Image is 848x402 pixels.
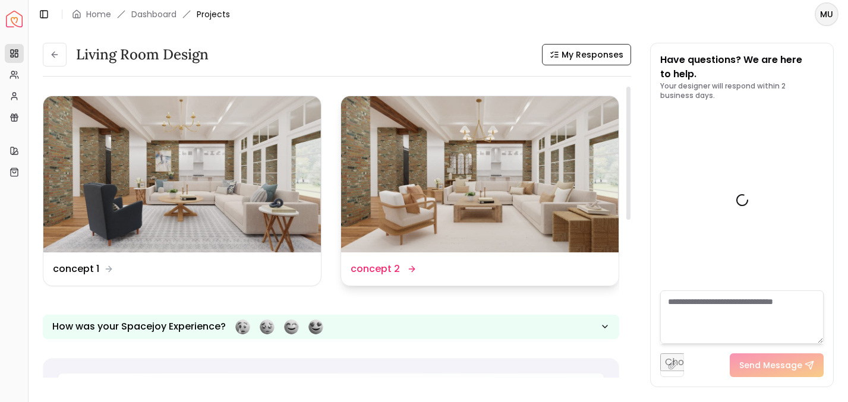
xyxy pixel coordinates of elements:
nav: breadcrumb [72,8,230,20]
a: Dashboard [131,8,176,20]
button: My Responses [542,44,631,65]
button: MU [815,2,838,26]
p: Your designer will respond within 2 business days. [660,81,824,100]
span: My Responses [562,49,623,61]
h3: Living Room design [76,45,209,64]
a: Spacejoy [6,11,23,27]
img: Spacejoy Logo [6,11,23,27]
a: concept 1concept 1 [43,96,321,286]
p: Have questions? We are here to help. [660,53,824,81]
dd: concept 2 [351,262,400,276]
dd: concept 1 [53,262,99,276]
a: concept 2concept 2 [341,96,619,286]
p: How was your Spacejoy Experience? [52,319,226,334]
a: Home [86,8,111,20]
img: concept 2 [341,96,619,252]
button: How was your Spacejoy Experience?Feeling terribleFeeling badFeeling goodFeeling awesome [43,315,619,339]
span: Projects [197,8,230,20]
span: MU [816,4,837,25]
img: concept 1 [43,96,321,252]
